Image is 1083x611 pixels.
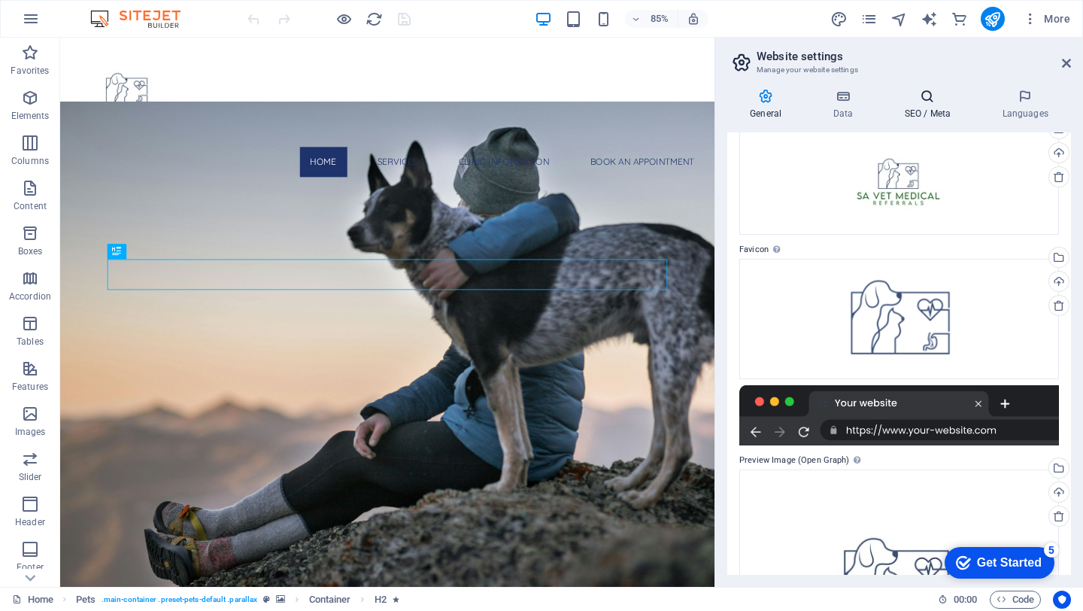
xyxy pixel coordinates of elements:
[11,65,49,77] p: Favorites
[830,10,848,28] button: design
[102,591,257,609] span: . main-container .preset-pets-default .parallax
[375,591,387,609] span: Click to select. Double-click to edit
[14,200,47,212] p: Content
[11,155,49,167] p: Columns
[881,89,979,120] h4: SEO / Meta
[810,89,881,120] h4: Data
[18,245,43,257] p: Boxes
[1053,591,1071,609] button: Usercentrics
[990,591,1041,609] button: Code
[648,10,672,28] h6: 85%
[890,10,909,28] button: navigator
[12,381,48,393] p: Features
[86,10,199,28] img: Editor Logo
[739,259,1059,379] div: SAVetMedicalReferralsLOGO-C6copy-kJrGcB7ZhKkD7JBERSU74A-NJRADDgiMjLqp6_goOHglg.png
[263,595,270,603] i: This element is a customizable preset
[687,12,700,26] i: On resize automatically adjust zoom level to fit chosen device.
[860,10,878,28] button: pages
[12,8,122,39] div: Get Started 5 items remaining, 0% complete
[365,10,383,28] button: reload
[276,595,285,603] i: This element contains a background
[954,591,977,609] span: 00 00
[739,241,1059,259] label: Favicon
[625,10,678,28] button: 85%
[830,11,848,28] i: Design (Ctrl+Alt+Y)
[19,471,42,483] p: Slider
[17,561,44,573] p: Footer
[981,7,1005,31] button: publish
[951,10,969,28] button: commerce
[739,451,1059,470] label: Preview Image (Open Graph)
[964,594,966,605] span: :
[393,595,399,603] i: Element contains an animation
[1017,7,1076,31] button: More
[76,591,399,609] nav: breadcrumb
[1023,11,1070,26] span: More
[9,290,51,302] p: Accordion
[309,591,351,609] span: Click to select. Double-click to edit
[17,336,44,348] p: Tables
[757,50,1071,63] h2: Website settings
[997,591,1034,609] span: Code
[979,89,1071,120] h4: Languages
[921,10,939,28] button: text_generator
[757,63,1041,77] h3: Manage your website settings
[938,591,978,609] h6: Session time
[727,89,810,120] h4: General
[366,11,383,28] i: Reload page
[76,591,96,609] span: Click to select. Double-click to edit
[739,130,1059,235] div: SAVetMedicalReferralsLOGO-C6-YmXjArJGuMeA6U9YeGT4Ug.jpg
[11,110,50,122] p: Elements
[12,591,53,609] a: Click to cancel selection. Double-click to open Pages
[44,17,109,30] div: Get Started
[15,516,45,528] p: Header
[111,3,126,18] div: 5
[15,426,46,438] p: Images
